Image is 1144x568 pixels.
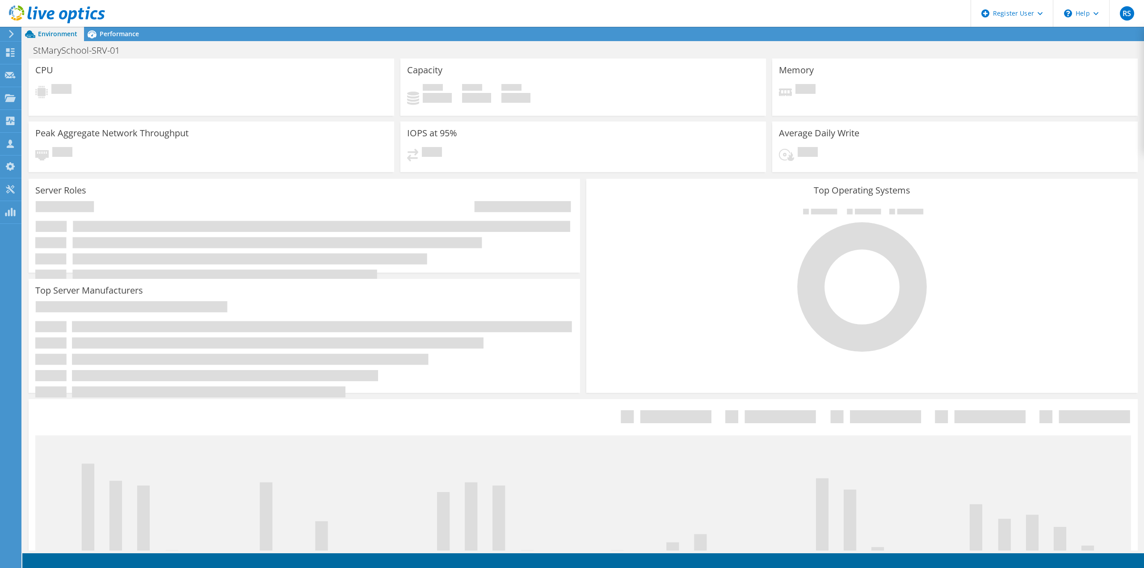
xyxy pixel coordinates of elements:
[35,65,53,75] h3: CPU
[35,286,143,295] h3: Top Server Manufacturers
[779,65,814,75] h3: Memory
[423,93,452,103] h4: 0 GiB
[29,46,134,55] h1: StMarySchool-SRV-01
[38,29,77,38] span: Environment
[1120,6,1134,21] span: RS
[462,93,491,103] h4: 0 GiB
[407,65,442,75] h3: Capacity
[501,93,530,103] h4: 0 GiB
[779,128,859,138] h3: Average Daily Write
[51,84,71,96] span: Pending
[52,147,72,159] span: Pending
[407,128,457,138] h3: IOPS at 95%
[423,84,443,93] span: Used
[422,147,442,159] span: Pending
[100,29,139,38] span: Performance
[35,128,189,138] h3: Peak Aggregate Network Throughput
[462,84,482,93] span: Free
[798,147,818,159] span: Pending
[35,185,86,195] h3: Server Roles
[501,84,522,93] span: Total
[593,185,1131,195] h3: Top Operating Systems
[1064,9,1072,17] svg: \n
[795,84,816,96] span: Pending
